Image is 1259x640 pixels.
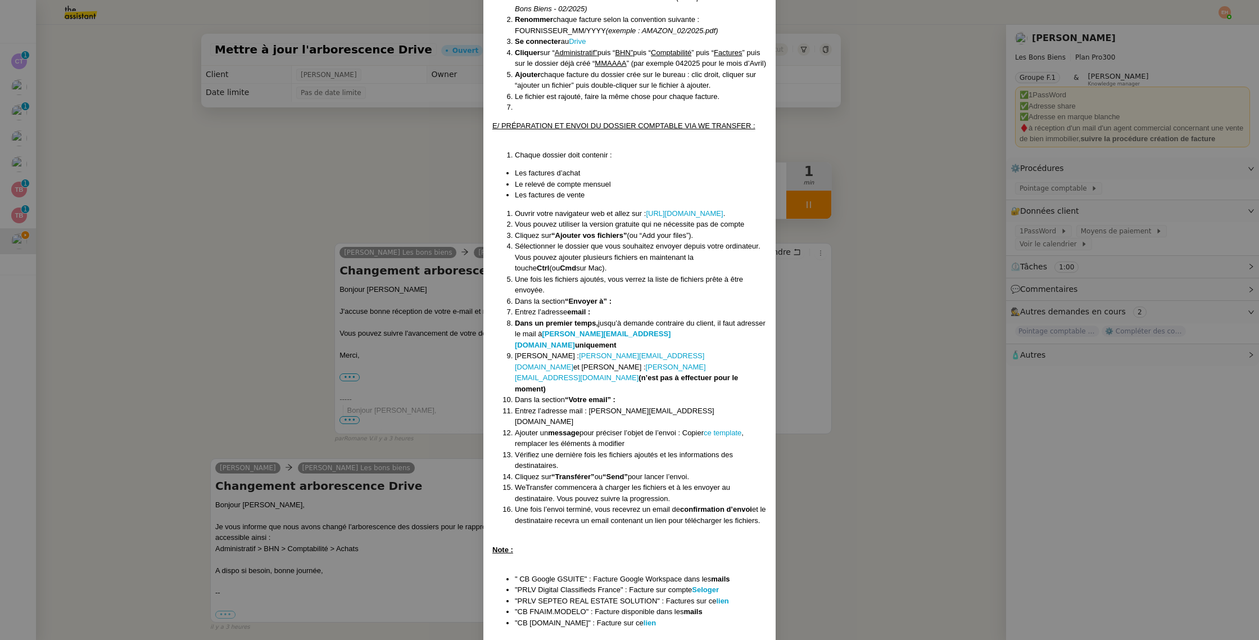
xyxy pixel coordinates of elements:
[704,429,741,437] a: ce template
[515,450,733,470] span: Vérifiez une dernière fois les fichiers ajoutés et les informations des destinataires.
[515,48,540,57] strong: Cliquer
[515,275,743,295] span: Une fois les fichiers ajoutés, vous verrez la liste de fichiers prête à être envoyée.
[515,209,646,218] span: Ouvrir votre navigateur web et allez sur :
[579,429,704,437] span: pour préciser l’objet de l’envoi : Copier
[549,264,560,272] span: (ou
[515,191,585,199] span: Les factures de vente
[515,231,551,240] span: Cliquez sur
[515,596,767,607] li: "PRLV SEPTEO REAL ESTATE SOLUTION" : Factures sur ce
[576,264,606,272] span: sur Mac).
[561,37,569,46] span: au
[627,231,693,240] span: (ou “Add your files”).
[515,70,541,79] strong: Ajouter
[515,169,580,177] span: Les factures d’achat
[628,472,689,481] span: pour lancer l’envoi.
[595,59,626,67] u: MMAAAA
[714,48,742,57] u: Factures
[515,319,598,327] strong: Dans un premier temps,
[565,297,612,305] strong: “Envoyer à” :
[723,209,726,218] span: .
[651,48,691,57] u: Comptabilité
[692,585,719,594] a: Seloger
[615,48,633,57] u: BHN”
[492,546,513,554] u: Note :
[515,574,767,585] li: " CB Google GSUITE" : Facture Google Workspace dans les
[683,607,702,616] strong: mails
[515,351,579,360] span: [PERSON_NAME] :
[515,15,699,35] span: chaque facture selon la convention suivante : FOURNISSEUR_MM/YYYY
[716,597,728,605] a: lien
[551,472,595,481] strong: “Transférer”
[515,37,561,46] strong: Se connecter
[565,395,615,404] strong: “Votre email” :
[569,37,586,46] a: Drive
[555,48,597,57] u: Administratif”
[515,91,767,102] li: Le fichier est rajouté, faire la même chose pour chaque facture.
[515,373,738,393] strong: (n’est pas à effectuer pour le moment)
[492,121,755,130] u: E/ PRÉPARATION ET ENVOI DU DOSSIER COMPTABLE VIA WE TRANSFER :
[515,618,767,629] li: "CB [DOMAIN_NAME]" : Facture sur ce
[515,308,567,316] span: Entrez l’adresse
[537,264,549,272] strong: Ctrl
[515,395,565,404] span: Dans la section
[515,505,766,525] span: et le destinataire recevra un email contenant un lien pour télécharger les fichiers.
[515,69,767,91] li: chaque facture du dossier crée sur le bureau : clic droit, cliquer sur “ajouter un fichier” puis ...
[515,407,714,426] span: Entrez l’adresse mail : [PERSON_NAME][EMAIL_ADDRESS][DOMAIN_NAME]
[515,505,680,513] span: Une fois l’envoi terminé, vous recevrez un email de
[560,264,576,272] strong: Cmd
[515,242,760,272] span: Sélectionner le dossier que vous souhaitez envoyer depuis votre ordinateur. Vous pouvez ajouter p...
[603,472,628,481] strong: “Send”
[711,575,730,583] strong: mails
[515,351,704,371] a: [PERSON_NAME][EMAIL_ADDRESS][DOMAIN_NAME]
[515,15,553,24] strong: Renommer
[515,151,612,159] span: Chaque dossier doit contenir :
[515,297,565,305] span: Dans la section
[646,209,723,218] a: [URL][DOMAIN_NAME]
[595,472,603,481] span: ou
[515,606,767,618] li: "CB FNAIM.MODELO" : Facture disponible dans les
[515,429,548,437] span: Ajouter un
[515,180,611,188] span: Le relevé de compte mensuel
[515,584,767,596] li: "PRLV Digital Classifieds France" : Facture sur compte
[515,220,744,228] span: Vous pouvez utiliser la version gratuite qui ne nécessite pas de compte
[515,483,730,503] span: WeTransfer commencera à charger les fichiers et à les envoyer au destinataire. Vous pouvez suivre...
[680,505,752,513] strong: confirmation d’envoi
[573,363,646,371] span: et [PERSON_NAME] :
[515,319,766,339] span: jusqu’à demande contraire du client, il faut adresser le mail à
[606,26,718,35] em: (exemple : AMAZON_02/2025.pdf)
[551,231,627,240] strong: “Ajouter vos fichiers”
[515,472,551,481] span: Cliquez sur
[644,619,656,627] a: lien
[567,308,590,316] strong: email :
[548,429,579,437] strong: message
[515,47,767,69] li: sur “ puis “ puis “ ” puis “ ” puis sur le dossier déjà créé “ ” (par exemple 042025 pour le mois...
[515,330,671,349] a: [PERSON_NAME][EMAIL_ADDRESS][DOMAIN_NAME]
[575,341,617,349] strong: uniquement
